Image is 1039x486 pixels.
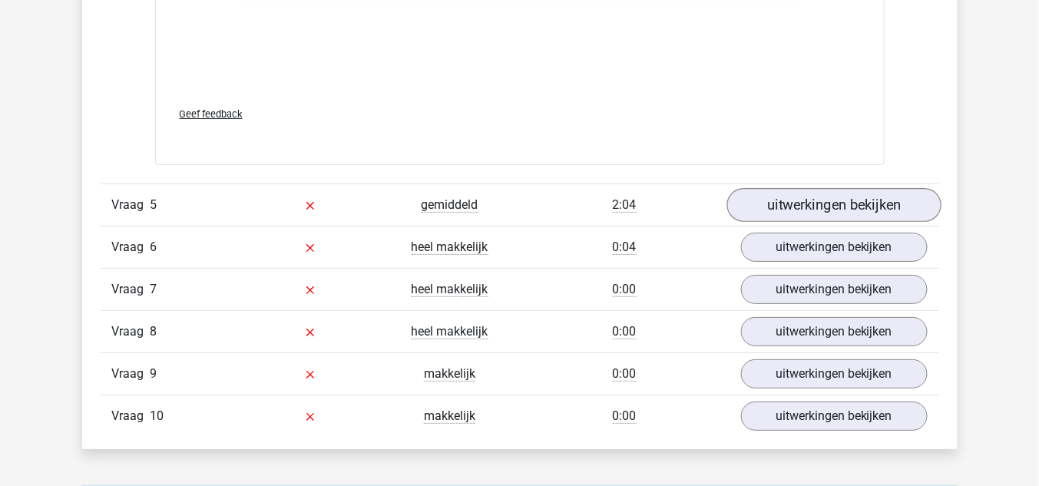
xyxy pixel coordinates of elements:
[151,324,157,339] span: 8
[741,402,928,431] a: uitwerkingen bekijken
[424,408,475,424] span: makkelijk
[412,282,488,297] span: heel makkelijk
[741,233,928,262] a: uitwerkingen bekijken
[151,240,157,254] span: 6
[151,282,157,296] span: 7
[613,197,637,213] span: 2:04
[112,280,151,299] span: Vraag
[180,108,243,120] span: Geef feedback
[422,197,478,213] span: gemiddeld
[613,240,637,255] span: 0:04
[112,407,151,425] span: Vraag
[151,408,164,423] span: 10
[112,365,151,383] span: Vraag
[613,366,637,382] span: 0:00
[112,196,151,214] span: Vraag
[151,197,157,212] span: 5
[151,366,157,381] span: 9
[112,238,151,256] span: Vraag
[412,240,488,255] span: heel makkelijk
[613,408,637,424] span: 0:00
[726,188,941,222] a: uitwerkingen bekijken
[424,366,475,382] span: makkelijk
[613,324,637,339] span: 0:00
[112,322,151,341] span: Vraag
[741,359,928,388] a: uitwerkingen bekijken
[412,324,488,339] span: heel makkelijk
[613,282,637,297] span: 0:00
[741,317,928,346] a: uitwerkingen bekijken
[741,275,928,304] a: uitwerkingen bekijken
